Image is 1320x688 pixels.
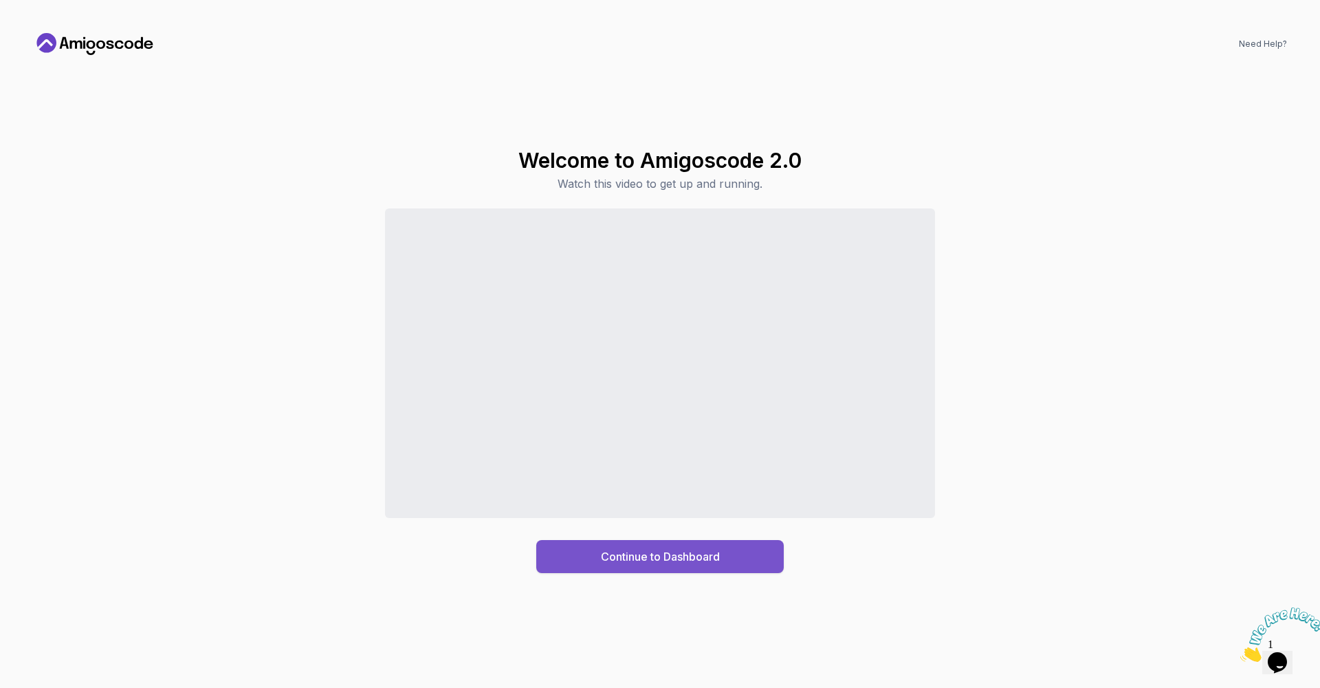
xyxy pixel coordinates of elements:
[1235,602,1320,667] iframe: chat widget
[1239,39,1287,50] a: Need Help?
[601,548,720,565] div: Continue to Dashboard
[518,148,802,173] h1: Welcome to Amigoscode 2.0
[5,6,11,17] span: 1
[33,33,157,55] a: Home link
[536,540,784,573] button: Continue to Dashboard
[518,175,802,192] p: Watch this video to get up and running.
[5,6,91,60] img: Chat attention grabber
[385,208,935,518] iframe: Sales Video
